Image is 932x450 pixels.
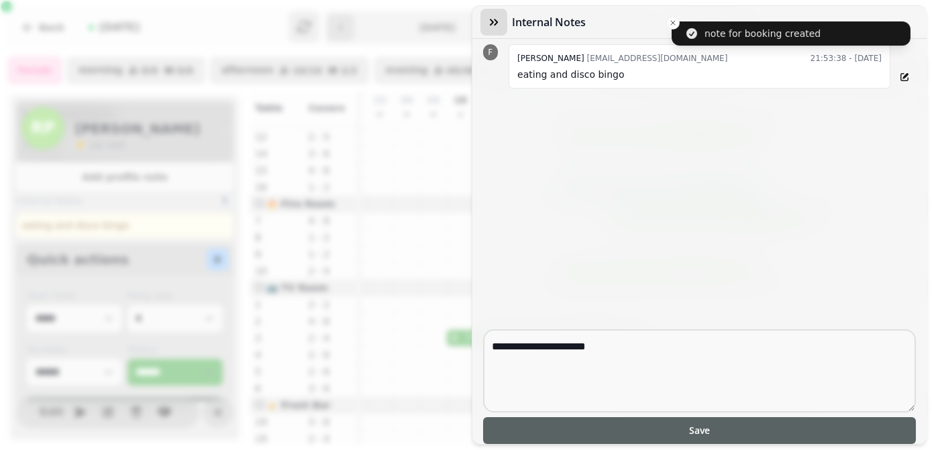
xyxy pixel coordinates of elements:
[517,66,882,82] p: eating and disco bingo
[513,14,592,30] h3: Internal Notes
[517,54,584,63] span: [PERSON_NAME]
[494,426,906,435] span: Save
[517,50,727,66] div: [EMAIL_ADDRESS][DOMAIN_NAME]
[488,48,493,56] span: F
[811,50,882,66] time: 21:53:38 - [DATE]
[483,417,917,444] button: Save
